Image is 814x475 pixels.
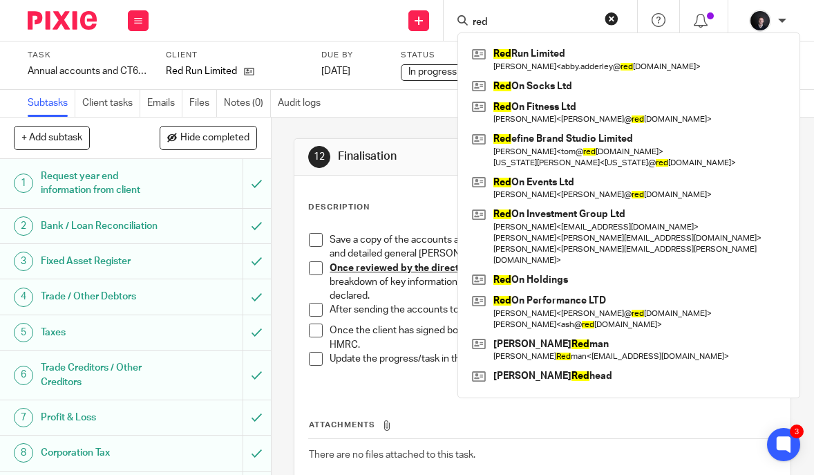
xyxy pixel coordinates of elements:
[408,67,457,77] span: In progress
[189,90,217,117] a: Files
[790,425,804,438] div: 3
[330,303,776,317] p: After sending the accounts to the client, lock the period in Xero (Financial Settings).
[147,90,182,117] a: Emails
[28,90,75,117] a: Subtasks
[330,261,776,304] p: the accounts will be sent to the client for signature along with a breakdown of key information f...
[278,90,328,117] a: Audit logs
[166,64,237,78] p: Red Run Limited
[14,252,33,271] div: 3
[14,443,33,463] div: 8
[41,286,166,307] h1: Trade / Other Debtors
[41,407,166,428] h1: Profit & Loss
[14,366,33,385] div: 6
[82,90,140,117] a: Client tasks
[330,324,776,352] p: Once the client has signed both the Accounts & CT return, file the return with Companies House an...
[41,322,166,343] h1: Taxes
[160,126,257,149] button: Hide completed
[330,352,776,366] p: Update the progress/task in the accounts sheet and on the board.
[321,50,384,61] label: Due by
[330,233,776,261] p: Save a copy of the accounts and CT computations in the financial statements folder along with the...
[41,443,166,463] h1: Corporation Tax
[308,146,330,168] div: 12
[309,421,375,429] span: Attachments
[749,10,771,32] img: 455A2509.jpg
[330,263,471,273] u: Once reviewed by the director,
[14,216,33,236] div: 2
[28,11,97,30] img: Pixie
[338,149,572,164] h1: Finalisation
[41,251,166,272] h1: Fixed Asset Register
[471,17,596,29] input: Search
[14,126,90,149] button: + Add subtask
[14,408,33,427] div: 7
[14,288,33,307] div: 4
[605,12,618,26] button: Clear
[41,216,166,236] h1: Bank / Loan Reconciliation
[14,323,33,342] div: 5
[224,90,271,117] a: Notes (0)
[401,50,539,61] label: Status
[41,357,166,393] h1: Trade Creditors / Other Creditors
[166,50,304,61] label: Client
[308,202,370,213] p: Description
[28,64,149,78] div: Annual accounts and CT600 return
[321,66,350,76] span: [DATE]
[28,50,149,61] label: Task
[41,166,166,201] h1: Request year end information from client
[180,133,249,144] span: Hide completed
[14,174,33,193] div: 1
[309,450,475,460] span: There are no files attached to this task.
